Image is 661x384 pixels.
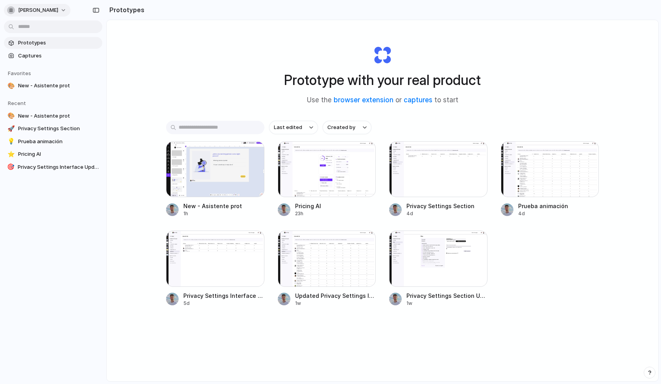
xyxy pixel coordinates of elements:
a: 🚀Privacy Settings Section [4,123,102,135]
div: 🎨 [7,82,15,90]
span: Captures [18,52,99,60]
div: 23h [295,210,376,217]
a: Prototypes [4,37,102,49]
a: Updated Privacy Settings InterfaceUpdated Privacy Settings Interface1w [278,231,376,306]
span: Prueba animación [18,138,99,146]
a: Pricing AIPricing AI23h [278,141,376,217]
span: Privacy Settings Section [406,202,487,210]
button: Last edited [269,121,318,134]
h1: Prototype with your real product [284,70,481,90]
h2: Prototypes [106,5,144,15]
span: Privacy Settings Section [18,125,99,133]
div: 1w [406,300,487,307]
div: 🚀 [7,125,15,133]
a: 💡Prueba animación [4,136,102,148]
span: New - Asistente prot [183,202,264,210]
a: captures [404,96,432,104]
span: Last edited [274,124,302,131]
span: Recent [8,100,26,106]
a: Privacy Settings SectionPrivacy Settings Section4d [389,141,487,217]
span: Use the or to start [307,95,458,105]
a: Captures [4,50,102,62]
div: 4d [518,210,599,217]
div: 5d [183,300,264,307]
button: Created by [323,121,371,134]
div: ⭐ [7,150,15,158]
button: [PERSON_NAME] [4,4,70,17]
span: Updated Privacy Settings Interface [295,292,376,300]
a: ⭐Pricing AI [4,148,102,160]
span: Pricing AI [295,202,376,210]
span: Pricing AI [18,150,99,158]
a: Privacy Settings Interface UpdatePrivacy Settings Interface Update5d [166,231,264,306]
a: 🎨New - Asistente prot [4,110,102,122]
div: 🎯 [7,163,15,171]
div: 💡 [7,138,15,146]
div: 1h [183,210,264,217]
div: 4d [406,210,487,217]
span: [PERSON_NAME] [18,6,58,14]
a: 🎨New - Asistente prot [4,80,102,92]
span: Favorites [8,70,31,76]
div: 1w [295,300,376,307]
span: New - Asistente prot [18,82,99,90]
a: Prueba animaciónPrueba animación4d [501,141,599,217]
a: New - Asistente protNew - Asistente prot1h [166,141,264,217]
div: 🎨 [7,112,15,120]
span: Privacy Settings Interface Update [18,163,99,171]
a: Privacy Settings Section UpdatePrivacy Settings Section Update1w [389,231,487,306]
span: Prueba animación [518,202,599,210]
span: Privacy Settings Section Update [406,292,487,300]
span: Created by [327,124,355,131]
a: 🎯Privacy Settings Interface Update [4,161,102,173]
span: New - Asistente prot [18,112,99,120]
span: Prototypes [18,39,99,47]
a: browser extension [334,96,393,104]
span: Privacy Settings Interface Update [183,292,264,300]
